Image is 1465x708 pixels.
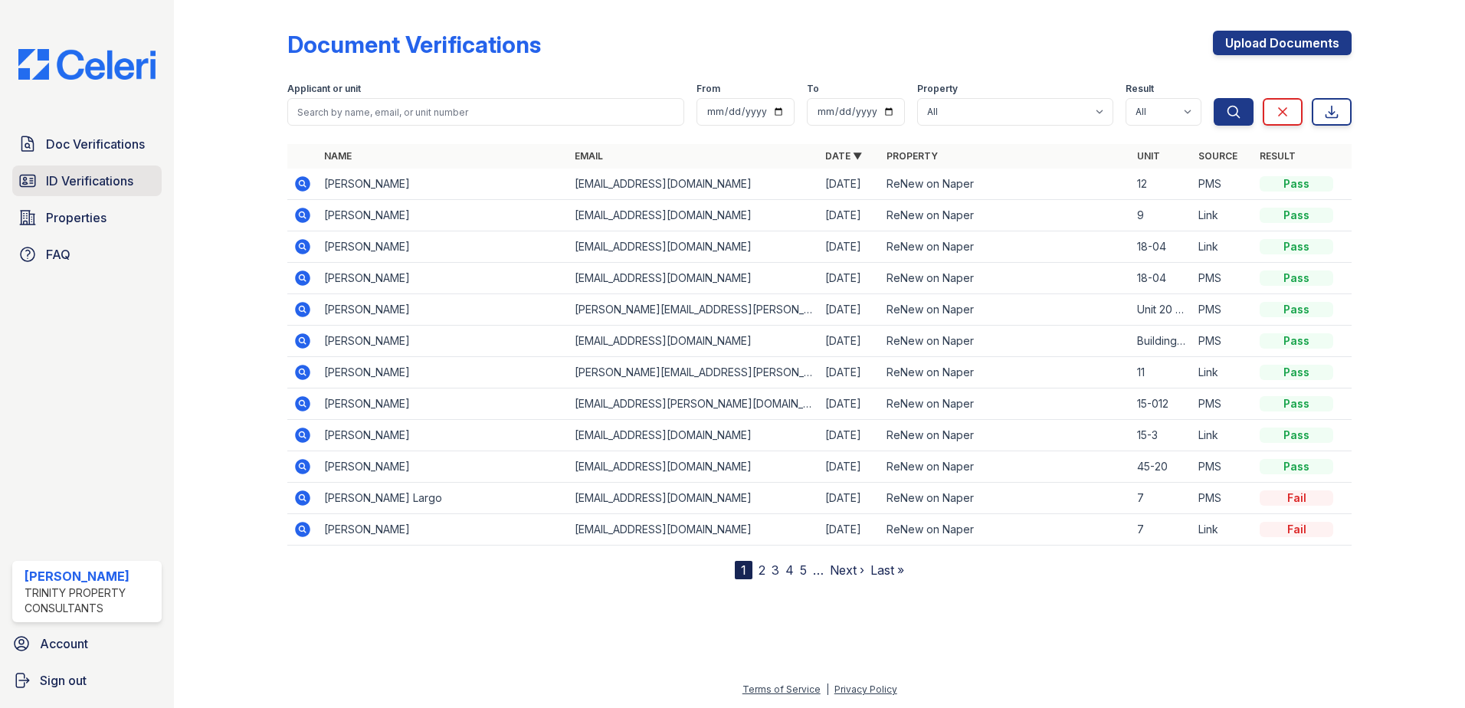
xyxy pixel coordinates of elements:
[1260,208,1333,223] div: Pass
[569,294,819,326] td: [PERSON_NAME][EMAIL_ADDRESS][PERSON_NAME][DOMAIN_NAME]
[46,172,133,190] span: ID Verifications
[807,83,819,95] label: To
[569,263,819,294] td: [EMAIL_ADDRESS][DOMAIN_NAME]
[318,200,569,231] td: [PERSON_NAME]
[1192,231,1254,263] td: Link
[1131,263,1192,294] td: 18-04
[1260,302,1333,317] div: Pass
[1192,420,1254,451] td: Link
[1131,483,1192,514] td: 7
[1260,490,1333,506] div: Fail
[569,483,819,514] td: [EMAIL_ADDRESS][DOMAIN_NAME]
[819,294,880,326] td: [DATE]
[1260,365,1333,380] div: Pass
[569,200,819,231] td: [EMAIL_ADDRESS][DOMAIN_NAME]
[825,150,862,162] a: Date ▼
[318,451,569,483] td: [PERSON_NAME]
[318,231,569,263] td: [PERSON_NAME]
[819,200,880,231] td: [DATE]
[819,483,880,514] td: [DATE]
[1213,31,1352,55] a: Upload Documents
[569,420,819,451] td: [EMAIL_ADDRESS][DOMAIN_NAME]
[324,150,352,162] a: Name
[1131,514,1192,546] td: 7
[1131,357,1192,388] td: 11
[880,357,1131,388] td: ReNew on Naper
[569,388,819,420] td: [EMAIL_ADDRESS][PERSON_NAME][DOMAIN_NAME]
[12,202,162,233] a: Properties
[813,561,824,579] span: …
[1192,169,1254,200] td: PMS
[880,231,1131,263] td: ReNew on Naper
[834,683,897,695] a: Privacy Policy
[1260,270,1333,286] div: Pass
[318,483,569,514] td: [PERSON_NAME] Largo
[1131,451,1192,483] td: 45-20
[830,562,864,578] a: Next ›
[819,420,880,451] td: [DATE]
[1131,294,1192,326] td: Unit 20 building 45
[1131,169,1192,200] td: 12
[800,562,807,578] a: 5
[1260,396,1333,411] div: Pass
[40,671,87,690] span: Sign out
[46,245,70,264] span: FAQ
[1192,200,1254,231] td: Link
[880,200,1131,231] td: ReNew on Naper
[759,562,765,578] a: 2
[287,31,541,58] div: Document Verifications
[819,263,880,294] td: [DATE]
[1131,420,1192,451] td: 15-3
[1192,294,1254,326] td: PMS
[12,129,162,159] a: Doc Verifications
[1198,150,1237,162] a: Source
[1192,451,1254,483] td: PMS
[880,263,1131,294] td: ReNew on Naper
[25,567,156,585] div: [PERSON_NAME]
[870,562,904,578] a: Last »
[1192,514,1254,546] td: Link
[569,326,819,357] td: [EMAIL_ADDRESS][DOMAIN_NAME]
[772,562,779,578] a: 3
[1192,483,1254,514] td: PMS
[880,483,1131,514] td: ReNew on Naper
[318,388,569,420] td: [PERSON_NAME]
[887,150,938,162] a: Property
[318,294,569,326] td: [PERSON_NAME]
[819,451,880,483] td: [DATE]
[287,83,361,95] label: Applicant or unit
[569,169,819,200] td: [EMAIL_ADDRESS][DOMAIN_NAME]
[1131,326,1192,357] td: Building 18 unit 7
[318,420,569,451] td: [PERSON_NAME]
[819,357,880,388] td: [DATE]
[40,634,88,653] span: Account
[880,294,1131,326] td: ReNew on Naper
[6,628,168,659] a: Account
[569,451,819,483] td: [EMAIL_ADDRESS][DOMAIN_NAME]
[880,388,1131,420] td: ReNew on Naper
[880,420,1131,451] td: ReNew on Naper
[569,357,819,388] td: [PERSON_NAME][EMAIL_ADDRESS][PERSON_NAME][DOMAIN_NAME]
[1260,522,1333,537] div: Fail
[1192,388,1254,420] td: PMS
[1192,263,1254,294] td: PMS
[819,231,880,263] td: [DATE]
[1131,388,1192,420] td: 15-012
[318,357,569,388] td: [PERSON_NAME]
[6,665,168,696] a: Sign out
[12,239,162,270] a: FAQ
[1131,200,1192,231] td: 9
[318,514,569,546] td: [PERSON_NAME]
[696,83,720,95] label: From
[1260,239,1333,254] div: Pass
[46,135,145,153] span: Doc Verifications
[1131,231,1192,263] td: 18-04
[819,388,880,420] td: [DATE]
[318,263,569,294] td: [PERSON_NAME]
[1260,459,1333,474] div: Pass
[1260,428,1333,443] div: Pass
[46,208,107,227] span: Properties
[880,326,1131,357] td: ReNew on Naper
[6,49,168,80] img: CE_Logo_Blue-a8612792a0a2168367f1c8372b55b34899dd931a85d93a1a3d3e32e68fde9ad4.png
